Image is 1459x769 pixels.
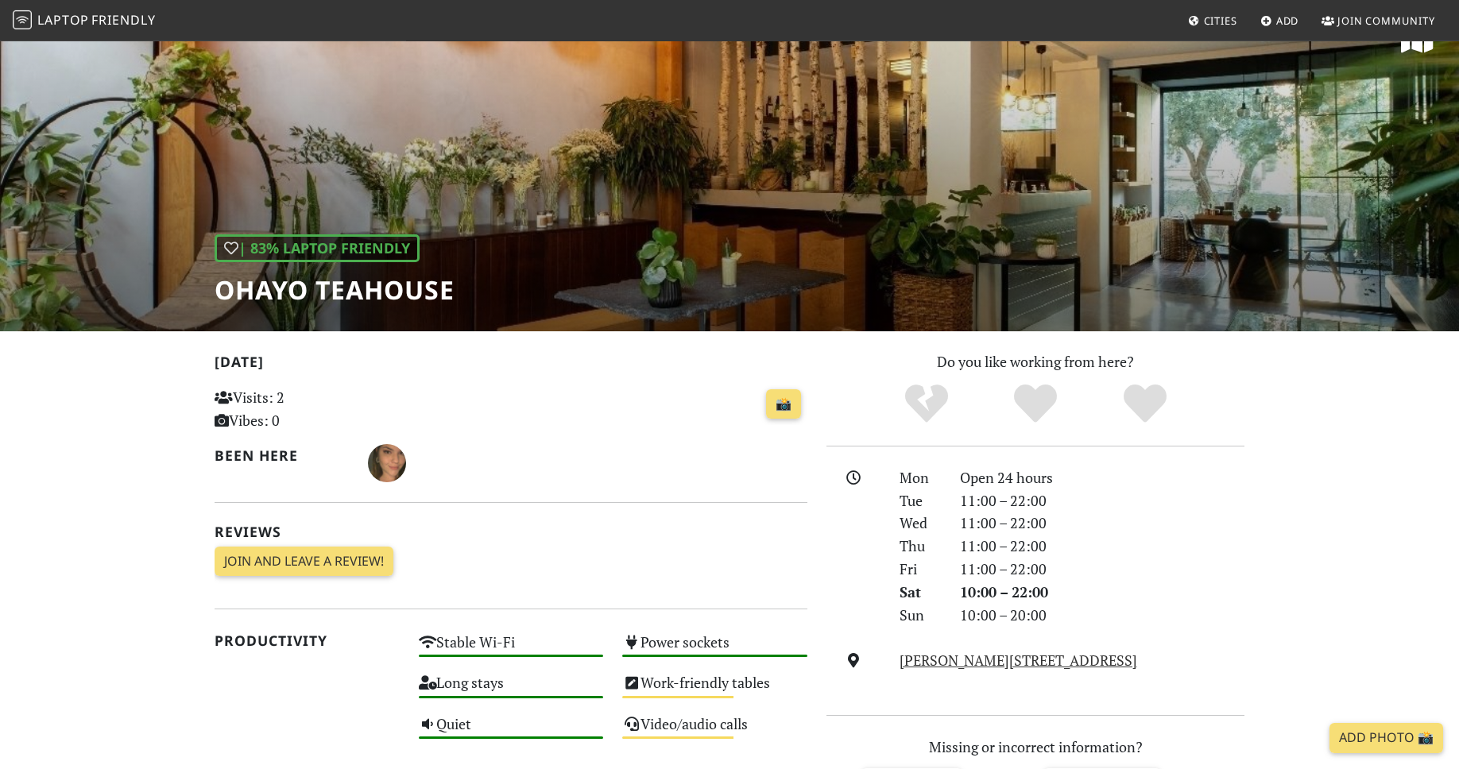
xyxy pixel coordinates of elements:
p: Missing or incorrect information? [826,736,1244,759]
h2: Productivity [215,632,400,649]
p: Do you like working from here? [826,350,1244,373]
img: LaptopFriendly [13,10,32,29]
p: Visits: 2 Vibes: 0 [215,386,400,432]
span: Friendly [91,11,155,29]
div: Sat [890,581,950,604]
img: 2840-margarita.jpg [368,444,406,482]
span: Laptop [37,11,89,29]
div: Open 24 hours [950,466,1254,489]
h2: Been here [215,447,349,464]
div: Sun [890,604,950,627]
span: Cities [1204,14,1237,28]
div: 11:00 – 22:00 [950,489,1254,512]
a: Cities [1182,6,1244,35]
div: Video/audio calls [613,711,817,752]
div: Stable Wi-Fi [409,629,613,670]
div: 11:00 – 22:00 [950,558,1254,581]
div: Mon [890,466,950,489]
div: Definitely! [1090,382,1200,426]
div: Work-friendly tables [613,670,817,710]
span: Join Community [1337,14,1435,28]
h2: Reviews [215,524,807,540]
a: LaptopFriendly LaptopFriendly [13,7,156,35]
div: | 83% Laptop Friendly [215,234,420,262]
div: Long stays [409,670,613,710]
span: Add [1276,14,1299,28]
a: Join Community [1315,6,1442,35]
div: Yes [981,382,1090,426]
a: 📸 [766,389,801,419]
div: 10:00 – 20:00 [950,604,1254,627]
h2: [DATE] [215,354,807,377]
a: [PERSON_NAME][STREET_ADDRESS] [900,651,1137,670]
div: Wed [890,512,950,535]
a: Add [1254,6,1306,35]
span: Margarita Syrianou [368,452,406,471]
div: Tue [890,489,950,512]
div: No [872,382,981,426]
div: Power sockets [613,629,817,670]
h1: Ohayo Teahouse [215,275,455,305]
div: Fri [890,558,950,581]
div: 10:00 – 22:00 [950,581,1254,604]
div: 11:00 – 22:00 [950,535,1254,558]
div: 11:00 – 22:00 [950,512,1254,535]
div: Quiet [409,711,613,752]
div: Thu [890,535,950,558]
a: Join and leave a review! [215,547,393,577]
